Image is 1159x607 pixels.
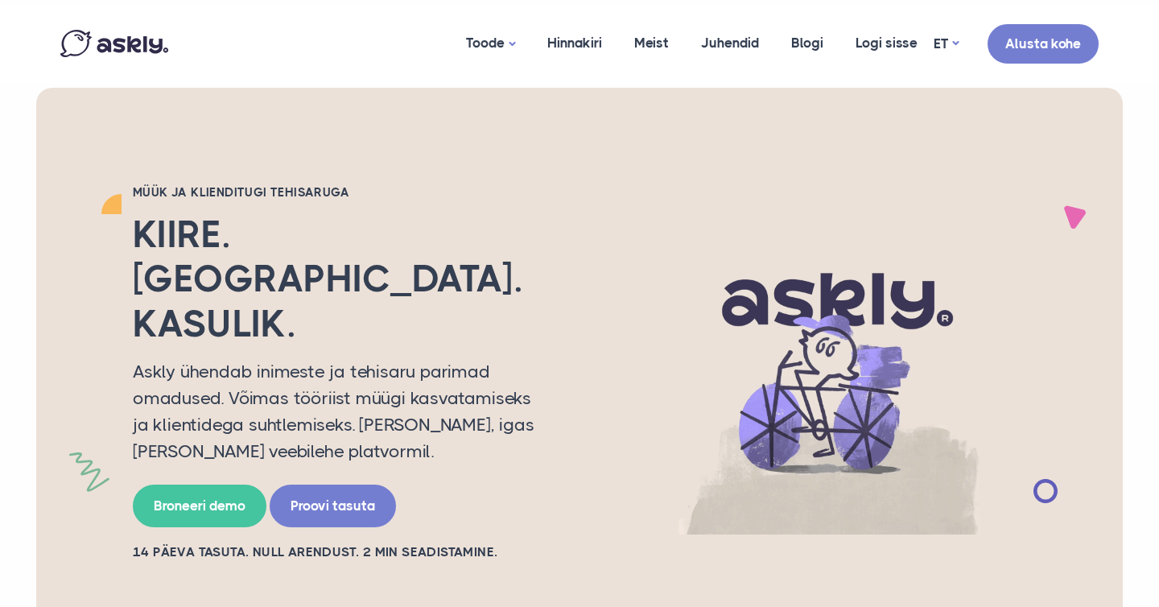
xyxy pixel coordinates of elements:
a: ET [934,32,959,56]
a: Toode [450,4,531,84]
a: Meist [618,4,685,82]
p: Askly ühendab inimeste ja tehisaru parimad omadused. Võimas tööriist müügi kasvatamiseks ja klien... [133,358,551,465]
a: Logi sisse [839,4,934,82]
a: Broneeri demo [133,485,266,527]
h2: Kiire. [GEOGRAPHIC_DATA]. Kasulik. [133,213,551,346]
h2: 14 PÄEVA TASUTA. NULL ARENDUST. 2 MIN SEADISTAMINE. [133,543,551,561]
a: Blogi [775,4,839,82]
a: Juhendid [685,4,775,82]
h2: Müük ja klienditugi tehisaruga [133,184,551,200]
a: Hinnakiri [531,4,618,82]
a: Alusta kohe [988,24,1099,64]
a: Proovi tasuta [270,485,396,527]
img: AI multilingual chat [575,218,1083,535]
img: Askly [60,30,168,57]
